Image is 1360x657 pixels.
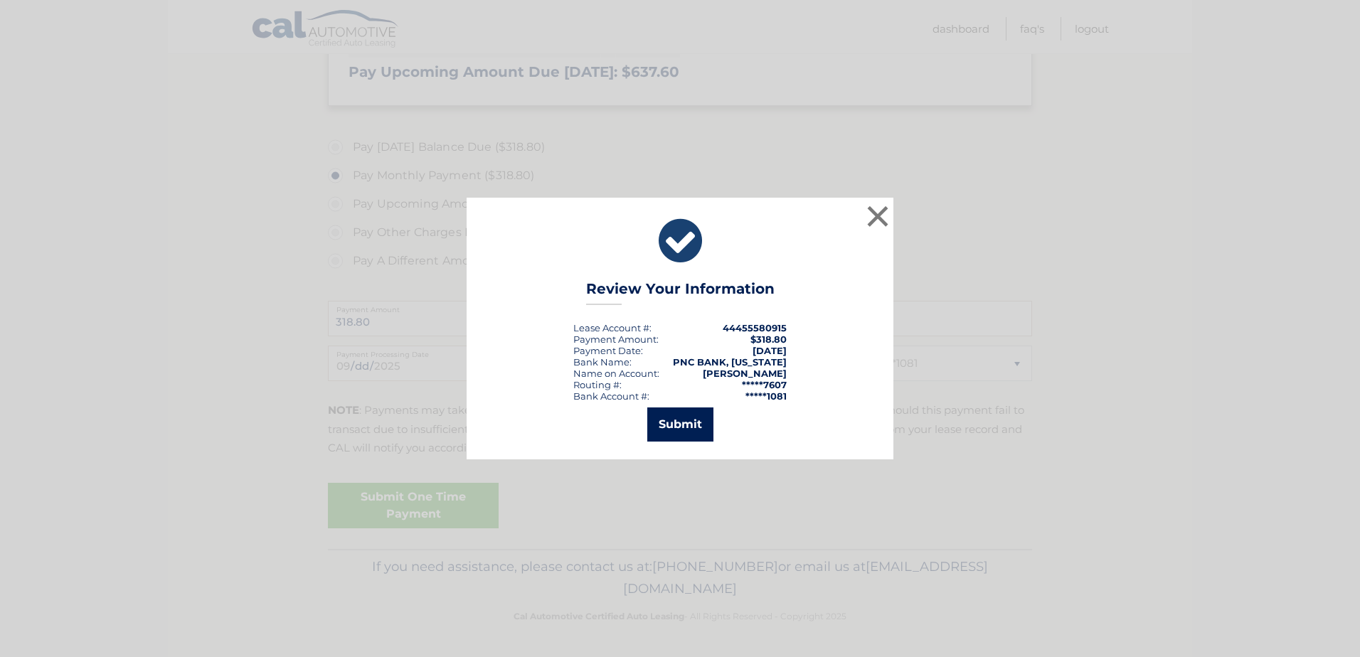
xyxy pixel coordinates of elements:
div: Name on Account: [573,368,659,379]
span: Payment Date [573,345,641,356]
span: [DATE] [753,345,787,356]
div: Bank Account #: [573,390,649,402]
span: $318.80 [750,333,787,345]
div: Payment Amount: [573,333,659,345]
strong: PNC BANK, [US_STATE] [673,356,787,368]
strong: [PERSON_NAME] [703,368,787,379]
button: × [864,202,892,230]
strong: 44455580915 [723,322,787,333]
button: Submit [647,407,713,442]
div: Lease Account #: [573,322,652,333]
div: Bank Name: [573,356,632,368]
h3: Review Your Information [586,280,775,305]
div: Routing #: [573,379,622,390]
div: : [573,345,643,356]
